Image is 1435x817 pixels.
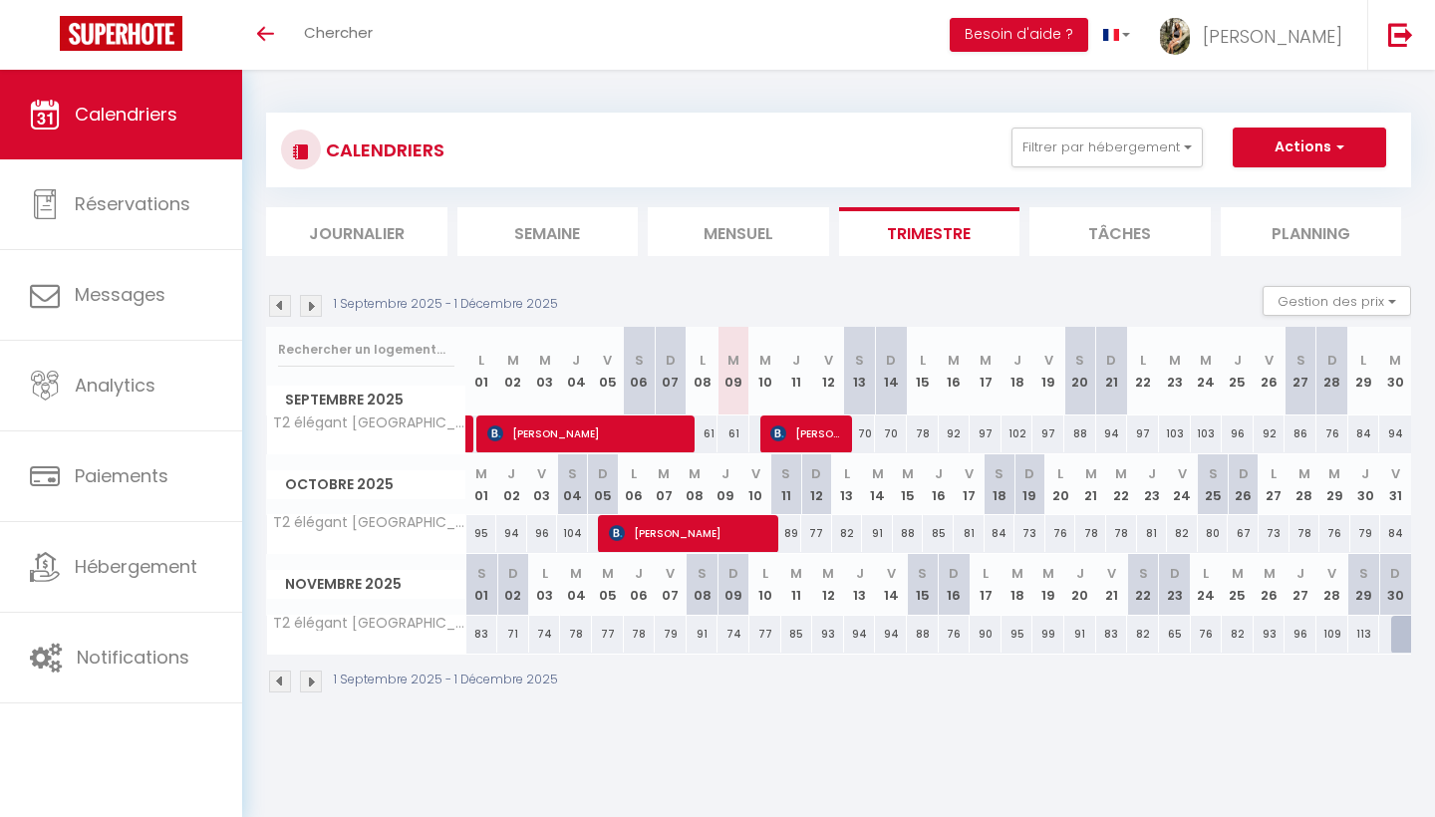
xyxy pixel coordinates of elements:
th: 14 [875,554,907,615]
th: 01 [466,454,497,515]
abbr: D [666,351,676,370]
abbr: D [1327,351,1337,370]
abbr: L [844,464,850,483]
abbr: M [1328,464,1340,483]
div: 86 [1285,415,1316,452]
abbr: S [1209,464,1218,483]
div: 82 [1222,616,1254,653]
th: 13 [844,327,876,415]
abbr: D [728,564,738,583]
div: 96 [527,515,558,552]
abbr: M [507,351,519,370]
div: 76 [1316,415,1348,452]
th: 04 [560,327,592,415]
abbr: M [1200,351,1212,370]
th: 10 [749,327,781,415]
th: 25 [1198,454,1229,515]
abbr: J [1076,564,1084,583]
th: 27 [1285,327,1316,415]
abbr: L [700,351,706,370]
abbr: S [1296,351,1305,370]
div: 74 [529,616,561,653]
div: 73 [1259,515,1290,552]
div: 88 [1064,415,1096,452]
abbr: S [477,564,486,583]
abbr: M [980,351,992,370]
th: 02 [496,454,527,515]
div: 78 [907,415,939,452]
abbr: L [983,564,989,583]
div: 61 [687,415,718,452]
p: 1 Septembre 2025 - 1 Décembre 2025 [334,671,558,689]
abbr: M [872,464,884,483]
div: 92 [939,415,971,452]
th: 30 [1379,327,1411,415]
div: 77 [749,616,781,653]
abbr: M [727,351,739,370]
div: 79 [655,616,687,653]
abbr: M [822,564,834,583]
abbr: S [1359,564,1368,583]
th: 24 [1167,454,1198,515]
div: 65 [1159,616,1191,653]
div: 78 [1290,515,1320,552]
div: 61 [717,415,749,452]
div: 70 [875,415,907,452]
th: 05 [592,554,624,615]
abbr: M [1085,464,1097,483]
abbr: M [902,464,914,483]
div: 76 [1319,515,1350,552]
abbr: L [542,564,548,583]
div: 83 [466,616,498,653]
th: 16 [923,454,954,515]
span: T2 élégant [GEOGRAPHIC_DATA] et gare [270,616,469,631]
th: 27 [1285,554,1316,615]
th: 11 [781,554,813,615]
th: 28 [1290,454,1320,515]
abbr: L [1057,464,1063,483]
div: 77 [592,616,624,653]
div: 95 [466,515,497,552]
th: 08 [687,554,718,615]
div: 78 [1075,515,1106,552]
abbr: V [751,464,760,483]
span: Paiements [75,463,168,488]
abbr: M [1389,351,1401,370]
div: 95 [1002,616,1033,653]
span: [PERSON_NAME] [487,414,690,452]
abbr: J [1148,464,1156,483]
abbr: D [598,464,608,483]
th: 07 [655,327,687,415]
abbr: L [1203,564,1209,583]
div: 84 [1348,415,1380,452]
abbr: J [1234,351,1242,370]
th: 24 [1191,327,1223,415]
th: 22 [1127,554,1159,615]
th: 08 [680,454,711,515]
abbr: S [1139,564,1148,583]
abbr: S [1075,351,1084,370]
abbr: V [887,564,896,583]
abbr: V [965,464,974,483]
th: 15 [907,554,939,615]
th: 26 [1228,454,1259,515]
th: 13 [832,454,863,515]
img: logout [1388,22,1413,47]
abbr: V [1391,464,1400,483]
div: 94 [844,616,876,653]
abbr: S [918,564,927,583]
th: 15 [907,327,939,415]
div: 113 [1348,616,1380,653]
li: Journalier [266,207,447,256]
th: 12 [812,327,844,415]
th: 05 [588,454,619,515]
abbr: D [508,564,518,583]
abbr: M [948,351,960,370]
abbr: V [666,564,675,583]
abbr: D [1239,464,1249,483]
th: 07 [649,454,680,515]
span: Octobre 2025 [267,470,465,499]
th: 12 [801,454,832,515]
span: [PERSON_NAME] [770,414,845,452]
abbr: S [698,564,707,583]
